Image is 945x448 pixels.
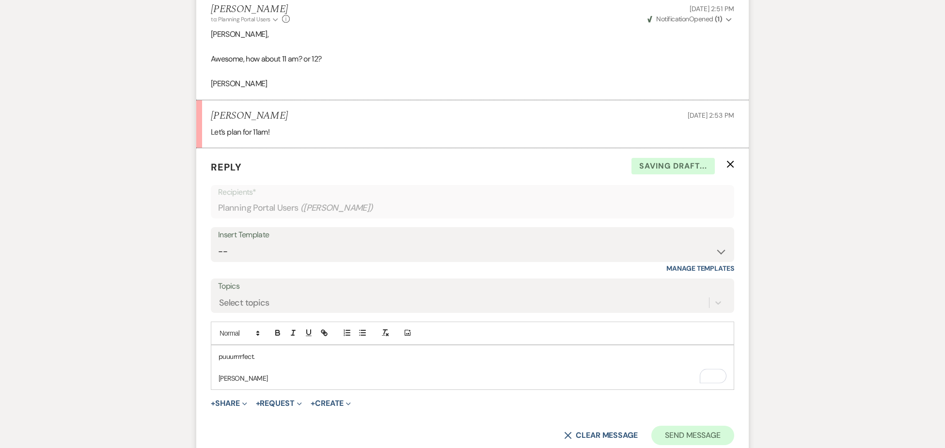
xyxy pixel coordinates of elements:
[211,15,270,23] span: to: Planning Portal Users
[211,53,734,65] p: Awesome, how about 11 am? or 12?
[218,279,727,294] label: Topics
[256,400,302,407] button: Request
[218,186,727,199] p: Recipients*
[311,400,315,407] span: +
[256,400,260,407] span: +
[211,126,734,139] p: Let’s plan for 11am!
[211,28,734,41] p: [PERSON_NAME],
[631,158,715,174] span: Saving draft...
[651,426,734,445] button: Send Message
[211,161,242,173] span: Reply
[211,400,247,407] button: Share
[218,199,727,217] div: Planning Portal Users
[211,110,288,122] h5: [PERSON_NAME]
[656,15,689,23] span: Notification
[211,345,734,389] div: To enrich screen reader interactions, please activate Accessibility in Grammarly extension settings
[211,400,215,407] span: +
[211,3,290,15] h5: [PERSON_NAME]
[219,296,269,309] div: Select topics
[311,400,351,407] button: Create
[211,15,280,24] button: to: Planning Portal Users
[690,4,734,13] span: [DATE] 2:51 PM
[219,351,726,362] p: puuurrrrfect.
[647,15,722,23] span: Opened
[211,77,734,90] p: [PERSON_NAME]
[564,432,638,439] button: Clear message
[646,14,734,24] button: NotificationOpened (1)
[688,111,734,120] span: [DATE] 2:53 PM
[218,228,727,242] div: Insert Template
[300,201,373,215] span: ( [PERSON_NAME] )
[219,373,726,384] p: [PERSON_NAME]
[715,15,722,23] strong: ( 1 )
[666,264,734,273] a: Manage Templates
